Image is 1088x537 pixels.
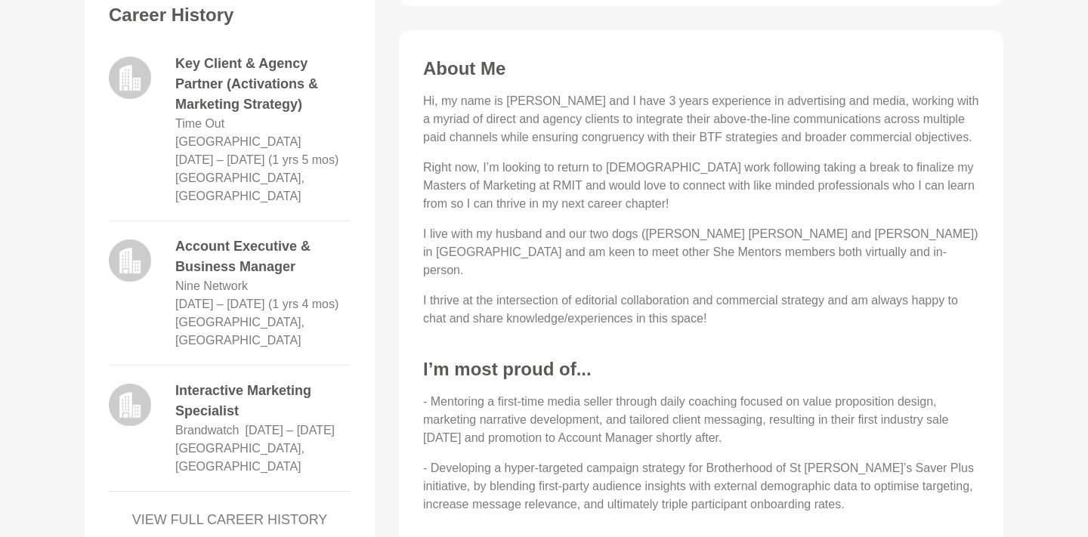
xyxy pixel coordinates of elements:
dd: [GEOGRAPHIC_DATA], [GEOGRAPHIC_DATA] [175,313,351,350]
dd: [GEOGRAPHIC_DATA], [GEOGRAPHIC_DATA] [175,440,351,476]
dd: Account Executive & Business Manager [175,236,351,277]
a: VIEW FULL CAREER HISTORY [109,510,351,530]
p: Right now, I’m looking to return to [DEMOGRAPHIC_DATA] work following taking a break to finalize ... [423,159,979,213]
time: [DATE] – [DATE] (1 yrs 5 mos) [175,153,338,166]
dd: June 2022 – October 2022 [246,421,335,440]
p: - Developing a hyper-targeted campaign strategy for Brotherhood of St [PERSON_NAME]’s Saver Plus ... [423,459,979,514]
img: logo [109,384,151,426]
h3: Career History [109,4,351,26]
img: logo [109,239,151,282]
p: I live with my husband and our two dogs ([PERSON_NAME] [PERSON_NAME] and [PERSON_NAME]) in [GEOGR... [423,225,979,279]
time: [DATE] – [DATE] (1 yrs 4 mos) [175,298,338,310]
h3: About Me [423,57,979,80]
p: I thrive at the intersection of editorial collaboration and commercial strategy and am always hap... [423,292,979,328]
dd: March 2024 – August 2025 (1 yrs 5 mos) [175,151,338,169]
dd: Nine Network [175,277,248,295]
img: logo [109,57,151,99]
dd: Interactive Marketing Specialist [175,381,351,421]
dd: November 2022 – March 2024 (1 yrs 4 mos) [175,295,338,313]
dd: [GEOGRAPHIC_DATA], [GEOGRAPHIC_DATA] [175,169,351,205]
dd: Key Client & Agency Partner (Activations & Marketing Strategy) [175,54,351,115]
dd: Brandwatch [175,421,240,440]
dd: Time Out [GEOGRAPHIC_DATA] [175,115,351,151]
time: [DATE] – [DATE] [246,424,335,437]
p: - Mentoring a first-time media seller through daily coaching focused on value proposition design,... [423,393,979,447]
p: Hi, my name is [PERSON_NAME] and I have 3 years experience in advertising and media, working with... [423,92,979,147]
h3: I’m most proud of... [423,358,979,381]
